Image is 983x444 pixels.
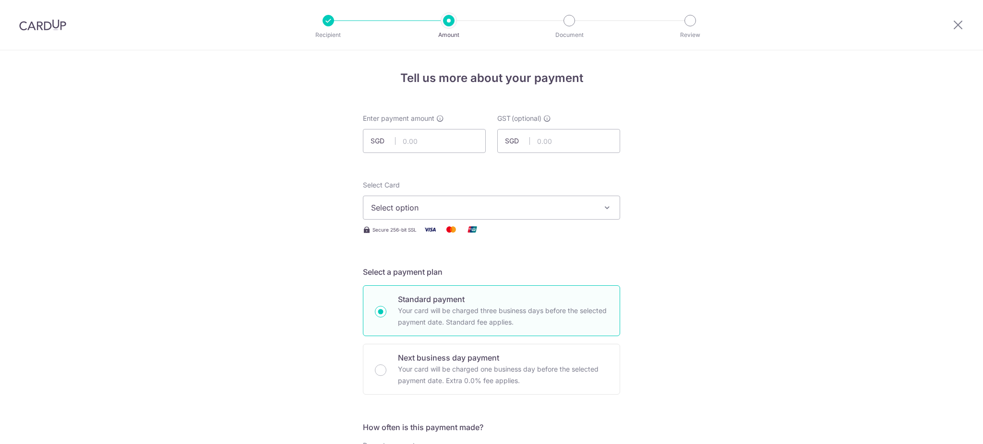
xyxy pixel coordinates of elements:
[534,30,605,40] p: Document
[363,181,400,189] span: translation missing: en.payables.payment_networks.credit_card.summary.labels.select_card
[371,202,595,213] span: Select option
[463,223,482,235] img: Union Pay
[19,19,66,31] img: CardUp
[363,129,486,153] input: 0.00
[398,305,608,328] p: Your card will be charged three business days before the selected payment date. Standard fee appl...
[420,223,440,235] img: Visa
[398,352,608,363] p: Next business day payment
[363,266,620,278] h5: Select a payment plan
[363,70,620,87] h4: Tell us more about your payment
[497,129,620,153] input: 0.00
[363,421,620,433] h5: How often is this payment made?
[497,114,511,123] span: GST
[505,136,530,146] span: SGD
[398,293,608,305] p: Standard payment
[363,196,620,220] button: Select option
[512,114,541,123] span: (optional)
[398,363,608,386] p: Your card will be charged one business day before the selected payment date. Extra 0.0% fee applies.
[363,114,434,123] span: Enter payment amount
[413,30,484,40] p: Amount
[371,136,396,146] span: SGD
[922,415,973,439] iframe: Opens a widget where you can find more information
[655,30,726,40] p: Review
[442,223,461,235] img: Mastercard
[372,226,417,234] span: Secure 256-bit SSL
[293,30,364,40] p: Recipient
